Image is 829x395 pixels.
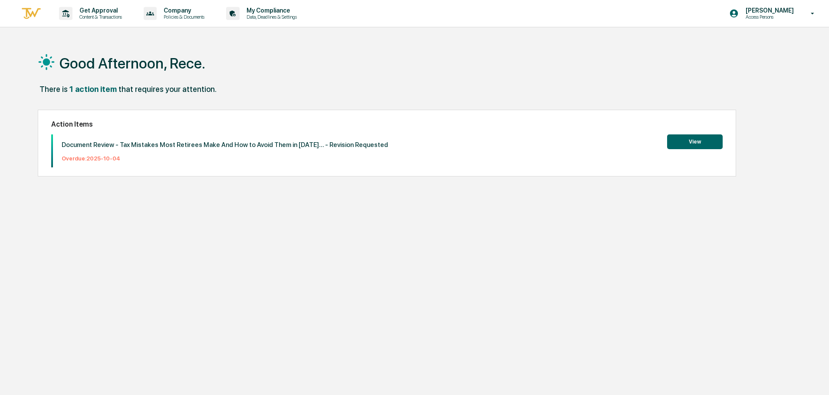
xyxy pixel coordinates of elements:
[240,14,301,20] p: Data, Deadlines & Settings
[39,85,68,94] div: There is
[69,85,117,94] div: 1 action item
[667,134,723,149] button: View
[739,7,798,14] p: [PERSON_NAME]
[667,137,723,145] a: View
[72,7,126,14] p: Get Approval
[157,14,209,20] p: Policies & Documents
[51,120,723,128] h2: Action Items
[62,155,388,162] p: Overdue: 2025-10-04
[21,7,42,21] img: logo
[240,7,301,14] p: My Compliance
[59,55,205,72] h1: Good Afternoon, Rece.
[62,141,388,149] p: Document Review - Tax Mistakes Most Retirees Make And How to Avoid Them in [DATE]... - Revision R...
[118,85,217,94] div: that requires your attention.
[72,14,126,20] p: Content & Transactions
[157,7,209,14] p: Company
[739,14,798,20] p: Access Persons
